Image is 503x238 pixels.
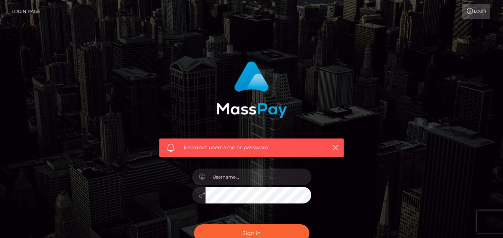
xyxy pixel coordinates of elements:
[216,61,287,118] img: MassPay Login
[12,4,40,19] a: Login Page
[184,144,319,151] span: Incorrect username or password.
[206,169,311,185] input: Username...
[462,4,490,19] a: Login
